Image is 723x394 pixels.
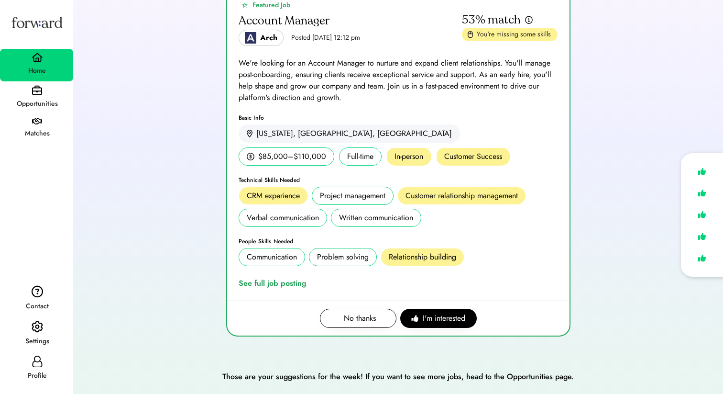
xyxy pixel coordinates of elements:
img: Logo_Blue_1.png [245,32,256,44]
img: info.svg [525,15,533,24]
div: Matches [1,128,73,139]
span: No thanks [344,313,376,324]
img: like.svg [695,229,709,243]
div: 53% match [462,12,521,28]
div: Arch [260,32,277,44]
div: [US_STATE], [GEOGRAPHIC_DATA], [GEOGRAPHIC_DATA] [256,128,452,139]
div: Problem solving [317,251,369,263]
div: Profile [1,370,73,382]
div: Those are your suggestions for the week! If you want to see more jobs, head to the Opportunities ... [222,371,574,383]
div: Opportunities [1,98,73,110]
div: Project management [320,190,385,202]
button: I'm interested [400,309,477,328]
div: Home [1,65,73,77]
div: CRM experience [247,190,300,202]
img: handshake.svg [32,118,42,125]
div: You're missing some skills [477,30,552,39]
div: People Skills Needed [239,238,558,244]
div: Verbal communication [247,212,319,224]
img: like.svg [695,208,709,222]
div: We're looking for an Account Manager to nurture and expand client relationships. You'll manage po... [239,57,558,103]
div: Posted [DATE] 12:12 pm [291,33,360,43]
span: I'm interested [423,313,465,324]
div: Written communication [339,212,413,224]
img: like.svg [695,251,709,265]
div: Communication [247,251,297,263]
div: Settings [1,336,73,347]
div: Customer relationship management [405,190,518,202]
img: contact.svg [32,285,43,298]
a: See full job posting [239,278,310,289]
img: Forward logo [10,8,64,37]
img: briefcase.svg [32,85,42,95]
div: Customer Success [436,147,510,166]
div: Contact [1,301,73,312]
div: Basic Info [239,115,558,121]
img: location.svg [247,130,252,138]
img: money.svg [247,152,254,161]
div: Technical Skills Needed [239,177,558,183]
div: $85,000–$110,000 [258,151,326,162]
div: Full-time [339,147,382,166]
img: like.svg [695,186,709,200]
img: like.svg [695,165,709,179]
img: settings.svg [32,321,43,333]
img: home.svg [32,53,43,62]
div: Account Manager [239,13,329,29]
div: In-person [386,147,431,166]
div: Relationship building [389,251,456,263]
img: missing-skills.svg [468,31,473,38]
button: No thanks [320,309,396,328]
